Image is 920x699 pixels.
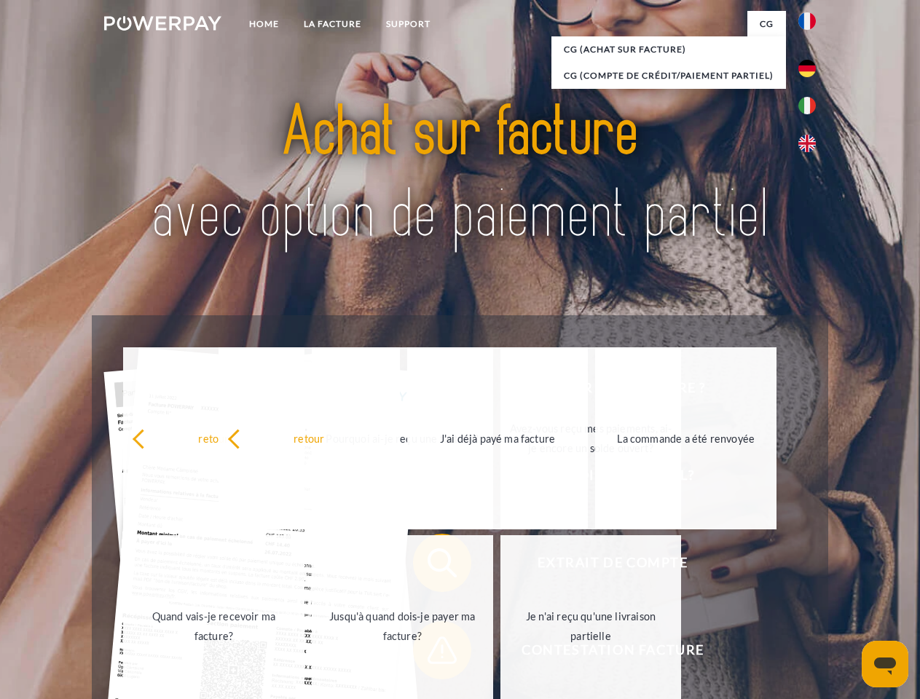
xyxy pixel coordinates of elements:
a: LA FACTURE [291,11,374,37]
img: it [798,97,816,114]
a: Home [237,11,291,37]
img: en [798,135,816,152]
img: de [798,60,816,77]
div: retour [227,428,391,448]
img: title-powerpay_fr.svg [139,70,781,279]
a: Support [374,11,443,37]
img: logo-powerpay-white.svg [104,16,221,31]
div: J'ai déjà payé ma facture [416,428,580,448]
img: fr [798,12,816,30]
iframe: Bouton de lancement de la fenêtre de messagerie [862,641,908,687]
a: CG [747,11,786,37]
div: La commande a été renvoyée [604,428,768,448]
div: Je n'ai reçu qu'une livraison partielle [509,607,673,646]
div: Quand vais-je recevoir ma facture? [132,607,296,646]
a: CG (achat sur facture) [551,36,786,63]
a: CG (Compte de crédit/paiement partiel) [551,63,786,89]
div: Jusqu'à quand dois-je payer ma facture? [321,607,484,646]
div: retour [132,428,296,448]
